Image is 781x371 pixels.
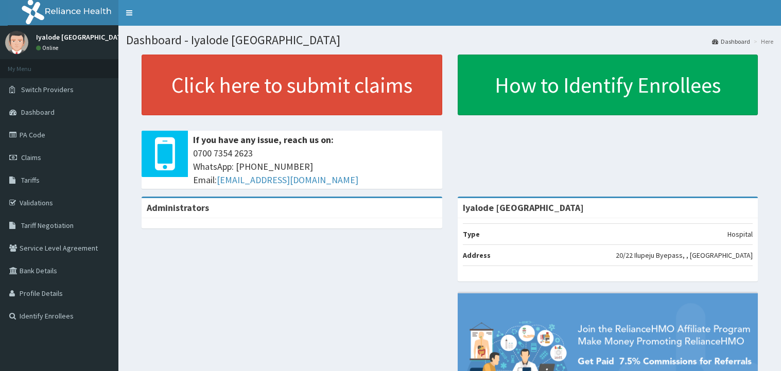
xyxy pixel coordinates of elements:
p: 20/22 Ilupeju Byepass, , [GEOGRAPHIC_DATA] [616,250,753,260]
span: Tariff Negotiation [21,221,74,230]
p: Hospital [727,229,753,239]
span: Claims [21,153,41,162]
b: If you have any issue, reach us on: [193,134,334,146]
h1: Dashboard - Iyalode [GEOGRAPHIC_DATA] [126,33,773,47]
a: How to Identify Enrollees [458,55,758,115]
a: [EMAIL_ADDRESS][DOMAIN_NAME] [217,174,358,186]
b: Address [463,251,491,260]
strong: Iyalode [GEOGRAPHIC_DATA] [463,202,584,214]
span: Dashboard [21,108,55,117]
span: Tariffs [21,175,40,185]
span: Switch Providers [21,85,74,94]
b: Type [463,229,480,239]
li: Here [751,37,773,46]
b: Administrators [147,202,209,214]
a: Click here to submit claims [142,55,442,115]
a: Dashboard [712,37,750,46]
a: Online [36,44,61,51]
p: Iyalode [GEOGRAPHIC_DATA] [36,33,128,41]
span: 0700 7354 2623 WhatsApp: [PHONE_NUMBER] Email: [193,147,437,186]
img: User Image [5,31,28,54]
